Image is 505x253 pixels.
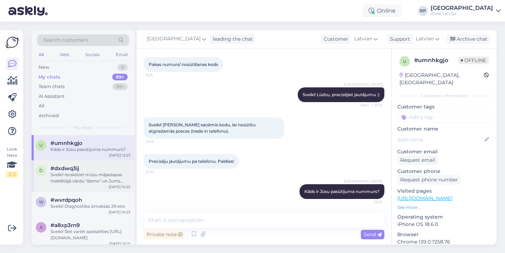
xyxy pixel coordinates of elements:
[39,83,65,90] div: Team chats
[397,125,491,133] p: Customer name
[109,184,130,189] div: [DATE] 10:25
[50,203,130,209] div: Sveiki! Diagnostika izmaksās 29 eiro
[344,82,382,87] span: [GEOGRAPHIC_DATA]
[356,199,382,205] span: 13:20
[397,168,491,175] p: Customer phone
[304,189,379,194] span: Kāds ir Jūsu pasūtījuma nummurs?
[397,155,438,165] div: Request email
[37,50,45,59] div: All
[39,168,43,173] span: d
[39,102,45,109] div: All
[397,93,491,99] div: Customer information
[39,64,49,71] div: New
[397,238,491,246] p: Chrome 139.0.7258.76
[397,195,452,201] a: [URL][DOMAIN_NAME]
[397,103,491,111] p: Customer tags
[117,64,128,71] div: 0
[39,142,43,148] span: u
[74,125,93,131] span: My chats
[364,231,382,238] span: Send
[39,199,43,205] span: w
[431,5,493,11] div: [GEOGRAPHIC_DATA]
[144,230,185,239] div: Private note
[321,35,348,43] div: Customer
[397,204,491,211] p: See more ...
[363,5,401,17] div: Online
[40,225,43,230] span: a
[146,72,172,78] span: 9:25
[109,241,130,246] div: [DATE] 10:21
[39,74,60,81] div: My chats
[397,175,461,185] div: Request phone number
[397,148,491,155] p: Customer email
[149,159,234,164] span: Precizēju jautājumu pa telefonu. Paldies!
[39,93,65,100] div: AI Assistant
[109,209,130,215] div: [DATE] 10:23
[114,50,129,59] div: Email
[50,197,82,203] span: #wvrdpqoh
[50,172,130,184] div: Sveiki! Ierakstiet mūsu mājaslapas meklētājā vārdu "demo" un Jums atvērsies plaša izvēle ar demo ...
[50,140,82,146] span: #umnhkgjo
[446,34,490,44] div: Archive chat
[431,5,501,16] a: [GEOGRAPHIC_DATA]iDeal Latvija
[146,169,172,174] span: 12:23
[147,35,201,43] span: [GEOGRAPHIC_DATA]
[398,136,483,144] input: Add name
[43,36,88,44] span: Search customers
[59,50,71,59] div: Web
[50,165,79,172] span: #dxdwq3ij
[399,72,484,86] div: [GEOGRAPHIC_DATA], [GEOGRAPHIC_DATA]
[344,179,382,184] span: [GEOGRAPHIC_DATA]
[50,228,130,241] div: Sveiki! Šeit variet apskatīties [URL][DOMAIN_NAME]
[397,112,491,122] input: Add a tag
[149,122,257,134] span: Sveiki! [PERSON_NAME] saņēmis kodu, lai nosūtītu atgriežamās preces (trade in telefonu).
[403,59,406,64] span: u
[6,171,18,178] div: 2 / 3
[112,74,128,81] div: 99+
[387,35,410,43] div: Support
[414,56,458,65] div: # umnhkgjo
[418,6,428,16] div: RP
[6,36,19,49] img: Askly Logo
[113,83,128,90] div: 99+
[50,222,80,228] span: #a8xp3rn9
[109,153,130,158] div: [DATE] 12:23
[146,139,172,144] span: 12:19
[6,146,18,178] div: Look Here
[397,213,491,221] p: Operating system
[397,221,491,228] p: iPhone OS 18.6.0
[84,50,101,59] div: Socials
[303,92,379,97] span: Sveiki! Lūdzu, precizējiet jautājumu :)
[458,56,489,64] span: Offline
[354,35,372,43] span: Latvian
[416,35,434,43] span: Latvian
[397,231,491,238] p: Browser
[210,35,253,43] div: leading the chat
[39,112,59,119] div: Archived
[50,146,130,153] div: Kāds ir Jūsu pasūtījuma nummurs?
[356,102,382,108] span: Seen ✓ 10:12
[397,187,491,195] p: Visited pages
[149,62,218,67] span: Pakas numurs/ nosūtīšanas kods
[431,11,493,16] div: iDeal Latvija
